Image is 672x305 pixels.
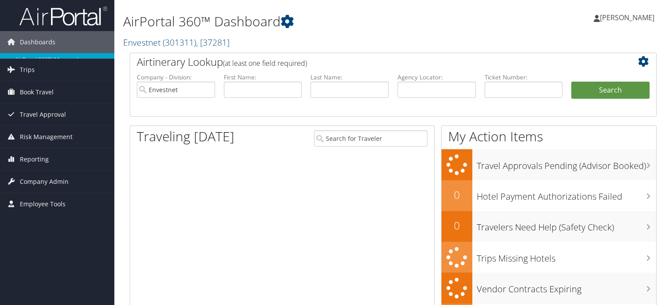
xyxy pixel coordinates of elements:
[223,58,307,68] span: (at least one field required)
[477,155,656,172] h3: Travel Approvals Pending (Advisor Booked)
[477,186,656,203] h3: Hotel Payment Authorizations Failed
[442,273,656,304] a: Vendor Contracts Expiring
[137,73,215,82] label: Company - Division:
[477,279,656,295] h3: Vendor Contracts Expiring
[314,130,427,147] input: Search for Traveler
[19,6,107,26] img: airportal-logo.png
[477,248,656,265] h3: Trips Missing Hotels
[20,81,54,103] span: Book Travel
[442,180,656,211] a: 0Hotel Payment Authorizations Failed
[477,217,656,233] h3: Travelers Need Help (Safety Check)
[123,36,230,48] a: Envestnet
[310,73,389,82] label: Last Name:
[442,218,472,233] h2: 0
[123,12,483,31] h1: AirPortal 360™ Dashboard
[20,104,66,126] span: Travel Approval
[224,73,302,82] label: First Name:
[20,148,49,170] span: Reporting
[163,36,196,48] span: ( 301311 )
[442,242,656,273] a: Trips Missing Hotels
[137,54,606,69] h2: Airtinerary Lookup
[20,171,69,193] span: Company Admin
[196,36,230,48] span: , [ 37281 ]
[442,187,472,202] h2: 0
[137,127,234,146] h1: Traveling [DATE]
[20,193,66,215] span: Employee Tools
[442,149,656,180] a: Travel Approvals Pending (Advisor Booked)
[20,126,73,148] span: Risk Management
[571,82,650,99] button: Search
[600,13,654,22] span: [PERSON_NAME]
[594,4,663,31] a: [PERSON_NAME]
[485,73,563,82] label: Ticket Number:
[20,59,35,81] span: Trips
[20,31,55,53] span: Dashboards
[398,73,476,82] label: Agency Locator:
[442,127,656,146] h1: My Action Items
[442,211,656,242] a: 0Travelers Need Help (Safety Check)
